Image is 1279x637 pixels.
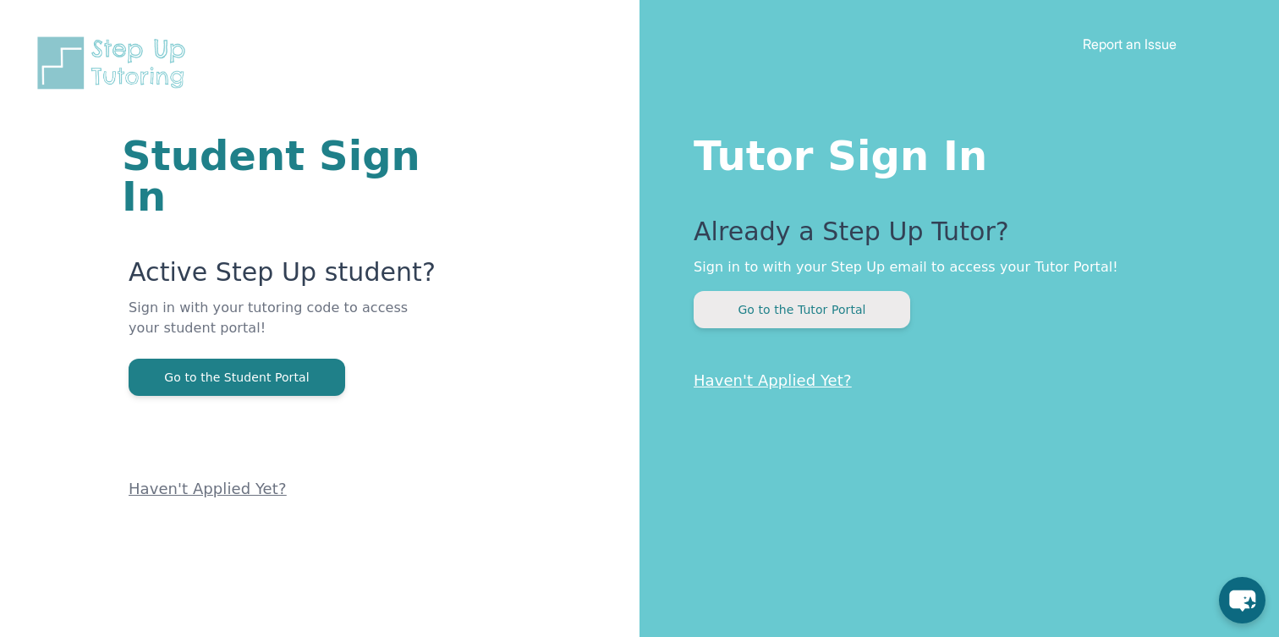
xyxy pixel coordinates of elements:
h1: Tutor Sign In [694,129,1211,176]
a: Go to the Tutor Portal [694,301,910,317]
a: Haven't Applied Yet? [694,371,852,389]
h1: Student Sign In [122,135,436,217]
a: Report an Issue [1083,36,1177,52]
img: Step Up Tutoring horizontal logo [34,34,196,92]
button: Go to the Student Portal [129,359,345,396]
a: Haven't Applied Yet? [129,480,287,497]
p: Already a Step Up Tutor? [694,217,1211,257]
button: Go to the Tutor Portal [694,291,910,328]
p: Active Step Up student? [129,257,436,298]
button: chat-button [1219,577,1265,623]
a: Go to the Student Portal [129,369,345,385]
p: Sign in to with your Step Up email to access your Tutor Portal! [694,257,1211,277]
p: Sign in with your tutoring code to access your student portal! [129,298,436,359]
